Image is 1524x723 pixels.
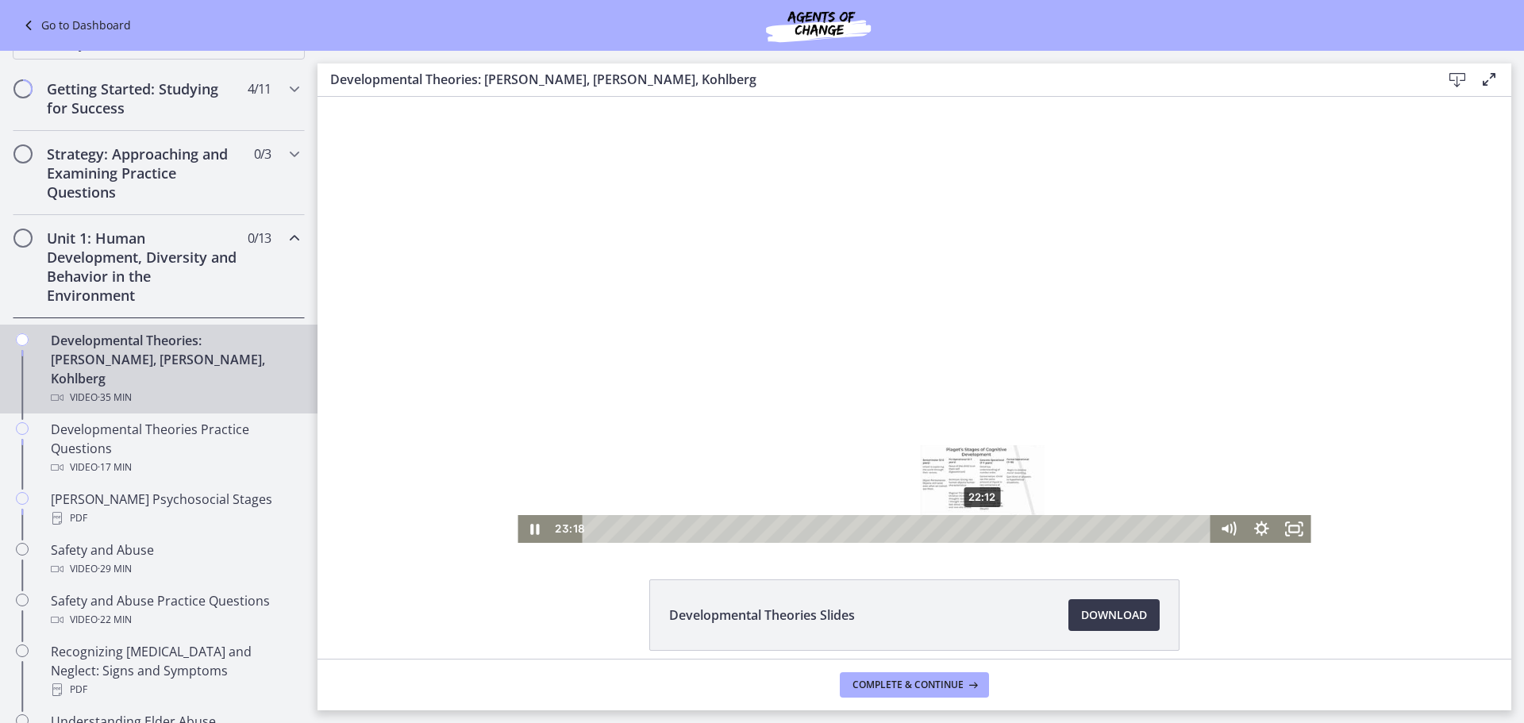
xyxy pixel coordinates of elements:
[1068,599,1160,631] a: Download
[1081,606,1147,625] span: Download
[840,672,989,698] button: Complete & continue
[723,6,914,44] img: Agents of Change
[98,610,132,629] span: · 22 min
[51,540,298,579] div: Safety and Abuse
[51,509,298,528] div: PDF
[51,490,298,528] div: [PERSON_NAME] Psychosocial Stages
[98,560,132,579] span: · 29 min
[47,229,241,305] h2: Unit 1: Human Development, Diversity and Behavior in the Environment
[51,591,298,629] div: Safety and Abuse Practice Questions
[98,458,132,477] span: · 17 min
[51,388,298,407] div: Video
[895,418,928,446] button: Mute
[669,606,855,625] span: Developmental Theories Slides
[47,144,241,202] h2: Strategy: Approaching and Examining Practice Questions
[927,418,960,446] button: Show settings menu
[51,610,298,629] div: Video
[51,420,298,477] div: Developmental Theories Practice Questions
[254,144,271,163] span: 0 / 3
[98,388,132,407] span: · 35 min
[960,418,994,446] button: Fullscreen
[51,458,298,477] div: Video
[51,560,298,579] div: Video
[248,229,271,248] span: 0 / 13
[317,97,1511,543] iframe: Video Lesson
[19,16,131,35] a: Go to Dashboard
[47,79,241,117] h2: Getting Started: Studying for Success
[330,70,1416,89] h3: Developmental Theories: [PERSON_NAME], [PERSON_NAME], Kohlberg
[248,79,271,98] span: 4 / 11
[51,642,298,699] div: Recognizing [MEDICAL_DATA] and Neglect: Signs and Symptoms
[852,679,964,691] span: Complete & continue
[51,331,298,407] div: Developmental Theories: [PERSON_NAME], [PERSON_NAME], Kohlberg
[51,680,298,699] div: PDF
